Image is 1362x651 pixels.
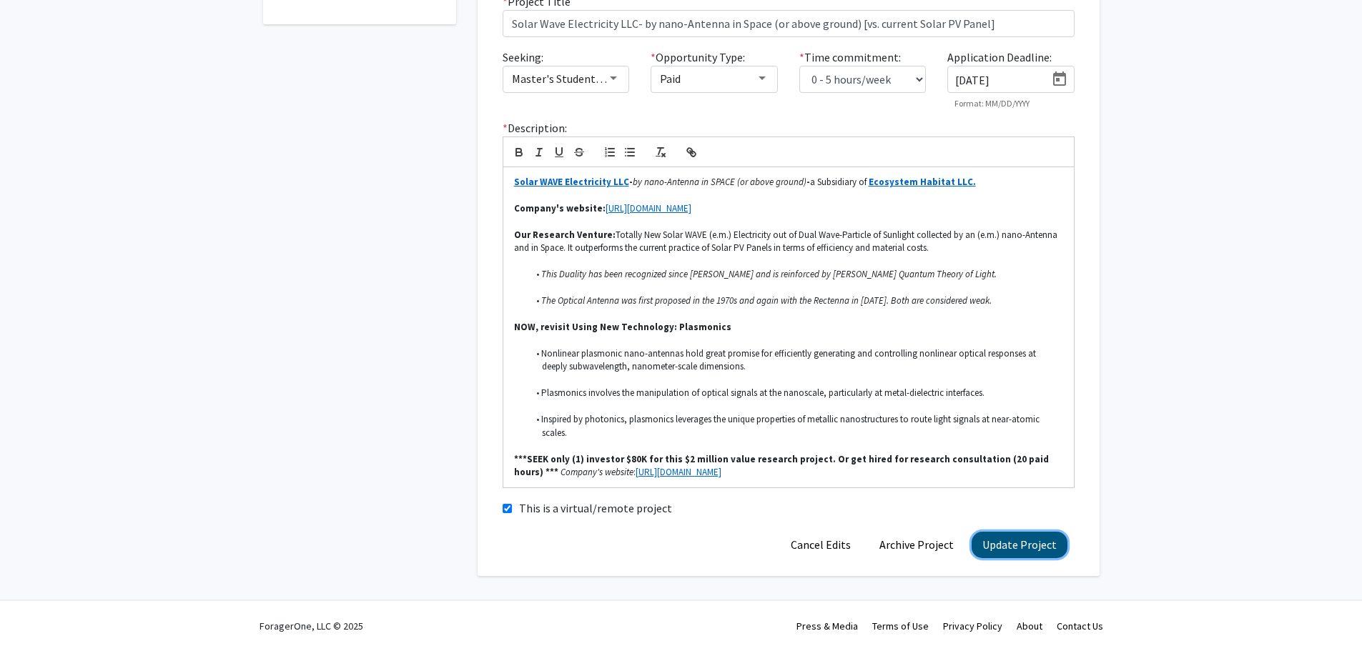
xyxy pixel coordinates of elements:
div: ForagerOne, LLC © 2025 [260,601,363,651]
span: Paid [660,71,681,86]
em: by nano-Antenna in SPACE (or above ground) [633,176,806,188]
strong: Company's website: [514,202,606,214]
button: Open calendar [1045,66,1074,92]
p: a Subsidiary of [514,176,1063,189]
a: Terms of Use [872,620,929,632]
strong: - [806,176,810,188]
a: About [1017,620,1042,632]
button: Cancel Edits [780,532,862,558]
em: This Duality has been recognized since [PERSON_NAME] and is reinforced by [PERSON_NAME] Quantum T... [541,268,997,280]
label: Opportunity Type: [651,49,745,66]
label: This is a virtual/remote project [519,500,672,517]
a: Solar WAVE Electricity LLC [514,176,629,188]
mat-hint: Format: MM/DD/YYYY [954,99,1030,109]
p: Totally New Solar WAVE (e.m.) Electricity out of Dual Wave-Particle of Sunlight collected by an (... [514,229,1063,255]
label: Application Deadline: [947,49,1052,66]
li: Nonlinear plasmonic nano-antennas hold great promise for efficiently generating and controlling n... [528,347,1063,374]
strong: ***SEEK only (1) investor $80K for this $2 million value research project. Or get hired for resea... [514,453,1051,478]
span: Master's Student(s), Doctoral Candidate(s) (PhD, MD, DMD, PharmD, etc.), Faculty [512,71,909,86]
button: Update Project [972,532,1067,558]
strong: - [629,176,633,188]
iframe: Chat [11,587,61,640]
a: Privacy Policy [943,620,1002,632]
label: Description: [503,119,567,136]
a: Ecosystem Habitat LLC. [869,176,976,188]
strong: Our Research Venture: [514,229,616,241]
p: : [514,453,1063,479]
a: Press & Media [796,620,858,632]
label: Seeking: [503,49,543,66]
a: [URL][DOMAIN_NAME] [606,202,691,214]
button: Archive Project [869,532,964,558]
em: The Optical Antenna was first proposed in the 1970s and again with the Rectenna in [DATE]. Both a... [541,294,992,307]
em: Company's website [561,466,633,478]
a: [URL][DOMAIN_NAME] [636,466,721,478]
label: Time commitment: [799,49,901,66]
strong: NOW, revisit Using New Technology: Plasmonics [514,321,731,333]
a: Contact Us [1057,620,1103,632]
li: Inspired by photonics, plasmonics leverages the unique properties of metallic nanostructures to r... [528,413,1063,439]
li: Plasmonics involves the manipulation of optical signals at the nanoscale, particularly at metal-d... [528,387,1063,399]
